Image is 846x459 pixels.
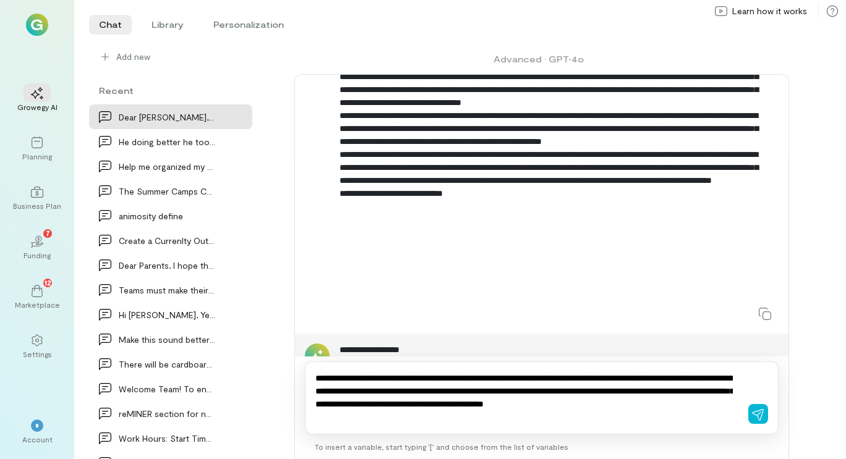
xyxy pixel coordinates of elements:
[119,111,215,124] div: Dear [PERSON_NAME], I wanted to follow up on our…
[119,358,215,371] div: There will be cardboard boomerangs ready that the…
[119,135,215,148] div: He doing better he took a very long nap and think…
[15,275,59,319] a: Marketplace
[15,410,59,454] div: *Account
[45,277,51,288] span: 12
[23,349,52,359] div: Settings
[23,250,51,260] div: Funding
[89,84,252,97] div: Recent
[15,127,59,171] a: Planning
[15,324,59,369] a: Settings
[142,15,194,35] li: Library
[46,227,50,238] span: 7
[119,333,215,346] div: Make this sound better I also have a question:…
[119,284,215,297] div: Teams must make their way to the welcome center a…
[22,434,53,444] div: Account
[13,201,61,211] div: Business Plan
[119,259,215,272] div: Dear Parents, I hope this message finds you well.…
[15,300,60,310] div: Marketplace
[305,434,779,459] div: To insert a variable, start typing ‘[’ and choose from the list of variables
[22,151,52,161] div: Planning
[119,382,215,395] div: Welcome Team! To ensure a successful and enjoyabl…
[116,51,150,63] span: Add new
[119,432,215,445] div: Work Hours: Start Time: 8:10 AM End Time: 4:35 P…
[119,185,215,198] div: The Summer Camps Coordinator is responsible to do…
[119,234,215,247] div: Create a Currenlty Out of the office message for…
[119,160,215,173] div: Help me organized my thoughts of how to communica…
[119,308,215,321] div: Hi [PERSON_NAME], Yes, you are correct. When I pull spec…
[15,225,59,270] a: Funding
[17,102,58,112] div: Growegy AI
[119,209,215,222] div: animosity define
[119,407,215,420] div: reMINER section for newsletter for camp staff li…
[203,15,294,35] li: Personalization
[732,5,807,17] span: Learn how it works
[89,15,132,35] li: Chat
[15,176,59,221] a: Business Plan
[15,77,59,122] a: Growegy AI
